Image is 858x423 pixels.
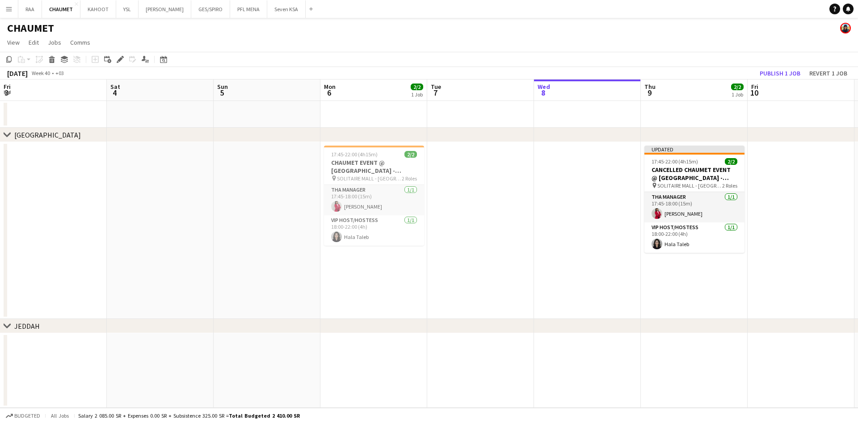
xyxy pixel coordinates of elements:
app-job-card: 17:45-22:00 (4h15m)2/2CHAUMET EVENT @ [GEOGRAPHIC_DATA] - [GEOGRAPHIC_DATA] SOLITAIRE MALL - [GEO... [324,146,424,246]
span: 3 [2,88,11,98]
span: Thu [644,83,656,91]
div: Salary 2 085.00 SR + Expenses 0.00 SR + Subsistence 325.00 SR = [78,412,300,419]
span: 9 [643,88,656,98]
button: YSL [116,0,139,18]
span: Jobs [48,38,61,46]
span: Budgeted [14,413,40,419]
h1: CHAUMET [7,21,54,35]
div: [GEOGRAPHIC_DATA] [14,130,81,139]
span: 2/2 [725,158,737,165]
span: Edit [29,38,39,46]
a: Jobs [44,37,65,48]
span: Tue [431,83,441,91]
app-card-role: THA Manager1/117:45-18:00 (15m)[PERSON_NAME] [644,192,744,222]
button: Budgeted [4,411,42,421]
span: Sat [110,83,120,91]
span: Fri [4,83,11,91]
div: JEDDAH [14,322,40,331]
span: 6 [323,88,336,98]
span: 10 [750,88,758,98]
app-card-role: VIP Host/Hostess1/118:00-22:00 (4h)Hala Taleb [644,222,744,253]
h3: CHAUMET EVENT @ [GEOGRAPHIC_DATA] - [GEOGRAPHIC_DATA] [324,159,424,175]
span: All jobs [49,412,71,419]
button: Seven KSA [267,0,306,18]
a: Edit [25,37,42,48]
button: CHAUMET [42,0,80,18]
app-card-role: THA Manager1/117:45-18:00 (15m)[PERSON_NAME] [324,185,424,215]
span: Mon [324,83,336,91]
span: Week 40 [29,70,52,76]
button: PFL MENA [230,0,267,18]
span: 8 [536,88,550,98]
div: 1 Job [732,91,743,98]
span: Total Budgeted 2 410.00 SR [229,412,300,419]
span: SOLITAIRE MALL - [GEOGRAPHIC_DATA] [337,175,402,182]
div: +03 [55,70,64,76]
button: [PERSON_NAME] [139,0,191,18]
span: Sun [217,83,228,91]
button: GES/SPIRO [191,0,230,18]
span: 17:45-22:00 (4h15m) [331,151,378,158]
span: 2/2 [404,151,417,158]
button: Publish 1 job [756,67,804,79]
app-card-role: VIP Host/Hostess1/118:00-22:00 (4h)Hala Taleb [324,215,424,246]
span: SOLITAIRE MALL - [GEOGRAPHIC_DATA] [657,182,722,189]
span: 2/2 [411,84,423,90]
button: KAHOOT [80,0,116,18]
span: 17:45-22:00 (4h15m) [652,158,698,165]
span: Comms [70,38,90,46]
button: Revert 1 job [806,67,851,79]
span: 2/2 [731,84,744,90]
app-user-avatar: Lin Allaf [840,23,851,34]
span: 4 [109,88,120,98]
div: Updated [644,146,744,153]
span: Wed [538,83,550,91]
span: Fri [751,83,758,91]
span: 2 Roles [402,175,417,182]
span: 5 [216,88,228,98]
span: 2 Roles [722,182,737,189]
app-job-card: Updated17:45-22:00 (4h15m)2/2CANCELLED CHAUMET EVENT @ [GEOGRAPHIC_DATA] - [GEOGRAPHIC_DATA] SOLI... [644,146,744,253]
h3: CANCELLED CHAUMET EVENT @ [GEOGRAPHIC_DATA] - [GEOGRAPHIC_DATA] [644,166,744,182]
a: View [4,37,23,48]
a: Comms [67,37,94,48]
div: [DATE] [7,69,28,78]
div: 1 Job [411,91,423,98]
span: 7 [429,88,441,98]
span: View [7,38,20,46]
button: RAA [18,0,42,18]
